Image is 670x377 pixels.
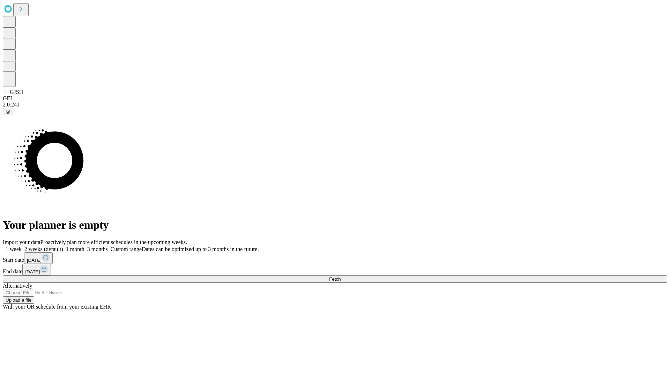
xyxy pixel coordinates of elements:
h1: Your planner is empty [3,219,667,231]
div: GEI [3,95,667,102]
span: GJSH [10,89,23,95]
span: 3 months [87,246,108,252]
span: Proactively plan more efficient schedules in the upcoming weeks. [40,239,187,245]
span: Dates can be optimized up to 3 months in the future. [142,246,259,252]
span: 1 week [6,246,22,252]
div: 2.0.241 [3,102,667,108]
button: [DATE] [22,264,51,275]
div: End date [3,264,667,275]
span: [DATE] [25,269,40,274]
span: [DATE] [27,258,42,263]
button: Fetch [3,275,667,283]
span: Custom range [111,246,142,252]
span: 1 month [66,246,84,252]
span: @ [6,109,10,114]
span: Fetch [329,276,341,282]
span: Import your data [3,239,40,245]
button: @ [3,108,13,115]
button: [DATE] [24,252,53,264]
span: Alternatively [3,283,32,289]
div: Start date [3,252,667,264]
span: With your OR schedule from your existing EHR [3,304,111,310]
button: Upload a file [3,296,34,304]
span: 2 weeks (default) [24,246,63,252]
